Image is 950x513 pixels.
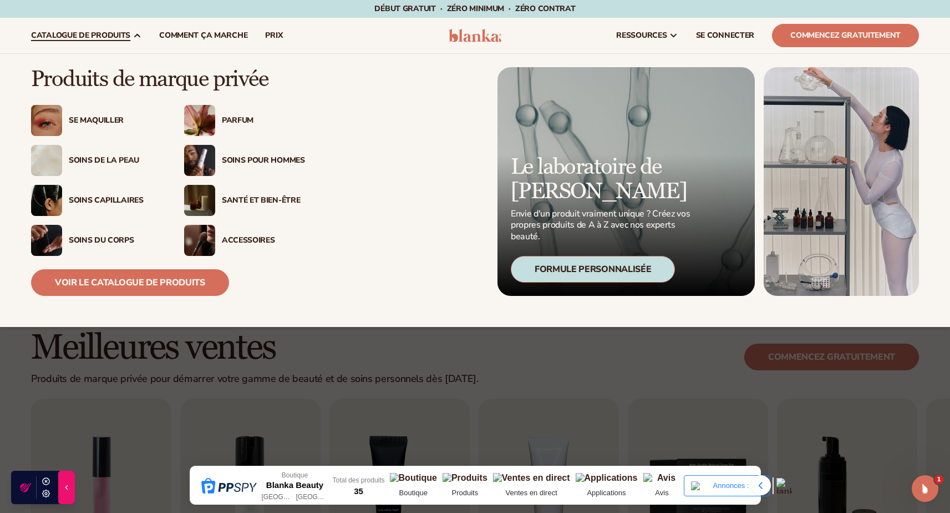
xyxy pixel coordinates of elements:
font: · [509,3,511,14]
font: Comment ça marche [159,30,247,41]
font: catalogue de produits [31,30,130,41]
a: SE CONNECTER [687,18,764,53]
a: Échantillon de crème hydratante. Soins de la peau [31,145,162,176]
img: Échantillon de crème hydratante. [31,145,62,176]
font: ressources [616,30,667,41]
font: Santé et bien-être [222,195,300,205]
img: Femme dans un laboratoire avec du matériel. [764,67,919,296]
font: Le laboratoire de [PERSON_NAME] [511,153,687,205]
font: Produits de marque privée [31,66,268,93]
font: Se maquiller [69,115,124,125]
font: Soins capillaires [69,195,144,205]
font: Accessoires [222,235,275,245]
a: Bougies et encens sur la table. Santé et bien-être [184,185,315,216]
img: Femme avec un pinceau de maquillage. [184,225,215,256]
img: Cheveux féminins tirés en arrière avec des pinces. [31,185,62,216]
font: · [440,3,443,14]
a: Homme tenant une bouteille de crème hydratante. Soins pour hommes [184,145,315,176]
a: Voir le catalogue de produits [31,269,229,296]
font: Formule personnalisée [535,263,651,275]
font: Début gratuit [374,3,435,14]
font: SE CONNECTER [696,30,755,41]
img: Bougies et encens sur la table. [184,185,215,216]
font: Soins de la peau [69,155,139,165]
font: Soins du corps [69,235,134,245]
a: Commencez gratuitement [772,24,919,47]
a: Main d'homme appliquant une crème hydratante. Soins du corps [31,225,162,256]
a: Fleur rose en fleurs. Parfum [184,105,315,136]
img: Fleur rose en fleurs. [184,105,215,136]
a: Femme avec un pinceau de maquillage. Accessoires [184,225,315,256]
a: Femme avec du maquillage pour les yeux pailleté. Se maquiller [31,105,162,136]
font: Commencez gratuitement [790,30,901,41]
a: Cheveux féminins tirés en arrière avec des pinces. Soins capillaires [31,185,162,216]
a: catalogue de produits [22,18,150,53]
a: prix [256,18,292,53]
font: prix [265,30,283,41]
iframe: Chat en direct par interphone [912,475,938,502]
a: ressources [607,18,687,53]
font: 1 [937,476,941,483]
img: Femme avec du maquillage pour les yeux pailleté. [31,105,62,136]
img: Main d'homme appliquant une crème hydratante. [31,225,62,256]
font: ZÉRO contrat [515,3,576,14]
img: Homme tenant une bouteille de crème hydratante. [184,145,215,176]
font: Parfum [222,115,253,125]
img: logo [449,29,501,42]
a: Comment ça marche [150,18,256,53]
font: ZÉRO minimum [447,3,505,14]
font: Soins pour hommes [222,155,305,165]
a: Formule du produit microscopique. Le laboratoire de [PERSON_NAME] Envie d'un produit vraiment uni... [497,67,755,296]
font: Envie d'un produit vraiment unique ? Créez vos propres produits de A à Z avec nos experts beauté. [511,208,690,243]
font: Voir le catalogue de produits [55,276,205,289]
